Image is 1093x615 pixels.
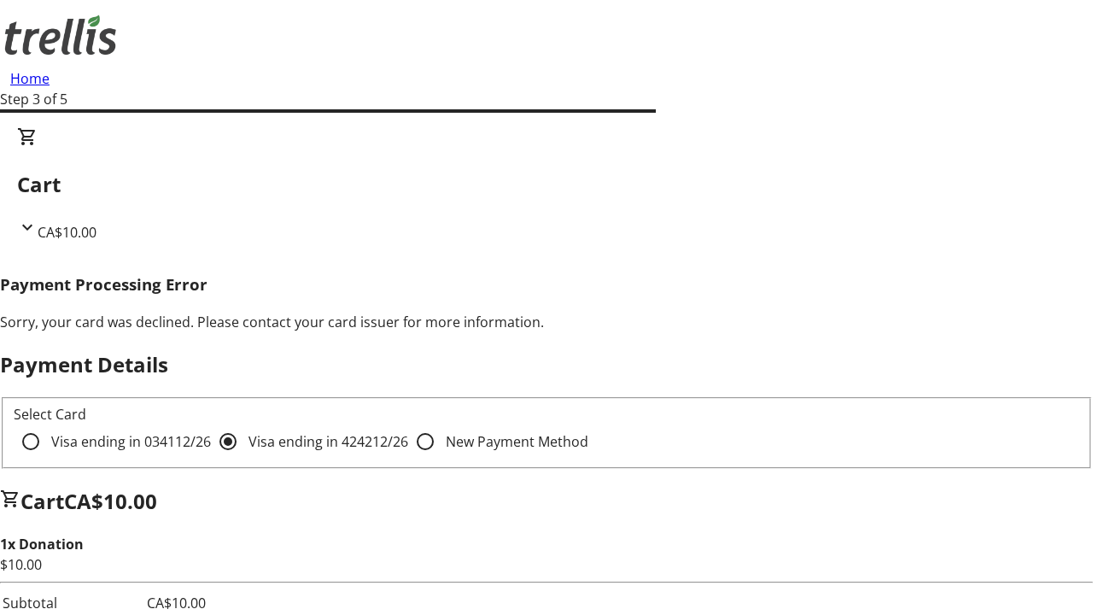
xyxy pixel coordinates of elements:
td: CA$10.00 [60,592,207,614]
td: Subtotal [2,592,58,614]
span: CA$10.00 [38,223,96,242]
span: 12/26 [175,432,211,451]
span: Cart [20,487,64,515]
label: New Payment Method [442,431,588,452]
span: 12/26 [372,432,408,451]
div: Select Card [14,404,1079,425]
span: Visa ending in 0341 [51,432,211,451]
span: CA$10.00 [64,487,157,515]
div: CartCA$10.00 [17,126,1076,243]
span: Visa ending in 4242 [248,432,408,451]
h2: Cart [17,169,1076,200]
